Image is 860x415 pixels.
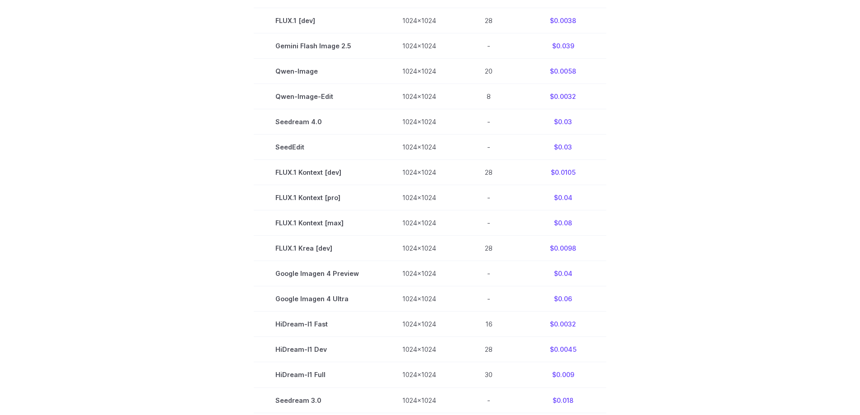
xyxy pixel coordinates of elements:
td: $0.0038 [520,8,606,33]
td: Qwen-Image-Edit [254,84,381,109]
td: - [458,387,520,413]
td: Google Imagen 4 Preview [254,261,381,286]
td: 1024x1024 [381,33,458,58]
td: $0.06 [520,286,606,312]
td: FLUX.1 Kontext [dev] [254,160,381,185]
td: $0.04 [520,185,606,210]
td: - [458,185,520,210]
td: HiDream-I1 Full [254,362,381,387]
td: FLUX.1 Krea [dev] [254,236,381,261]
td: $0.0032 [520,84,606,109]
td: - [458,135,520,160]
td: 1024x1024 [381,387,458,413]
td: - [458,261,520,286]
td: 1024x1024 [381,160,458,185]
td: - [458,210,520,236]
td: 1024x1024 [381,362,458,387]
td: 1024x1024 [381,58,458,84]
td: FLUX.1 Kontext [max] [254,210,381,236]
td: 28 [458,337,520,362]
td: 8 [458,84,520,109]
td: Seedream 3.0 [254,387,381,413]
td: 1024x1024 [381,84,458,109]
td: 1024x1024 [381,286,458,312]
td: $0.04 [520,261,606,286]
td: 1024x1024 [381,312,458,337]
td: 1024x1024 [381,109,458,135]
td: 1024x1024 [381,236,458,261]
td: 1024x1024 [381,185,458,210]
td: $0.0098 [520,236,606,261]
td: HiDream-I1 Dev [254,337,381,362]
td: $0.039 [520,33,606,58]
td: Qwen-Image [254,58,381,84]
td: 28 [458,236,520,261]
td: 20 [458,58,520,84]
td: FLUX.1 Kontext [pro] [254,185,381,210]
td: 16 [458,312,520,337]
td: 30 [458,362,520,387]
td: $0.0032 [520,312,606,337]
td: Google Imagen 4 Ultra [254,286,381,312]
td: 1024x1024 [381,210,458,236]
td: $0.03 [520,135,606,160]
td: $0.08 [520,210,606,236]
td: $0.0045 [520,337,606,362]
td: 28 [458,160,520,185]
td: 1024x1024 [381,261,458,286]
td: - [458,33,520,58]
td: $0.018 [520,387,606,413]
td: FLUX.1 [dev] [254,8,381,33]
td: $0.0058 [520,58,606,84]
td: - [458,286,520,312]
span: Gemini Flash Image 2.5 [275,41,359,51]
td: 1024x1024 [381,8,458,33]
td: 28 [458,8,520,33]
td: 1024x1024 [381,337,458,362]
td: Seedream 4.0 [254,109,381,135]
td: 1024x1024 [381,135,458,160]
td: SeedEdit [254,135,381,160]
td: HiDream-I1 Fast [254,312,381,337]
td: $0.009 [520,362,606,387]
td: - [458,109,520,135]
td: $0.03 [520,109,606,135]
td: $0.0105 [520,160,606,185]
